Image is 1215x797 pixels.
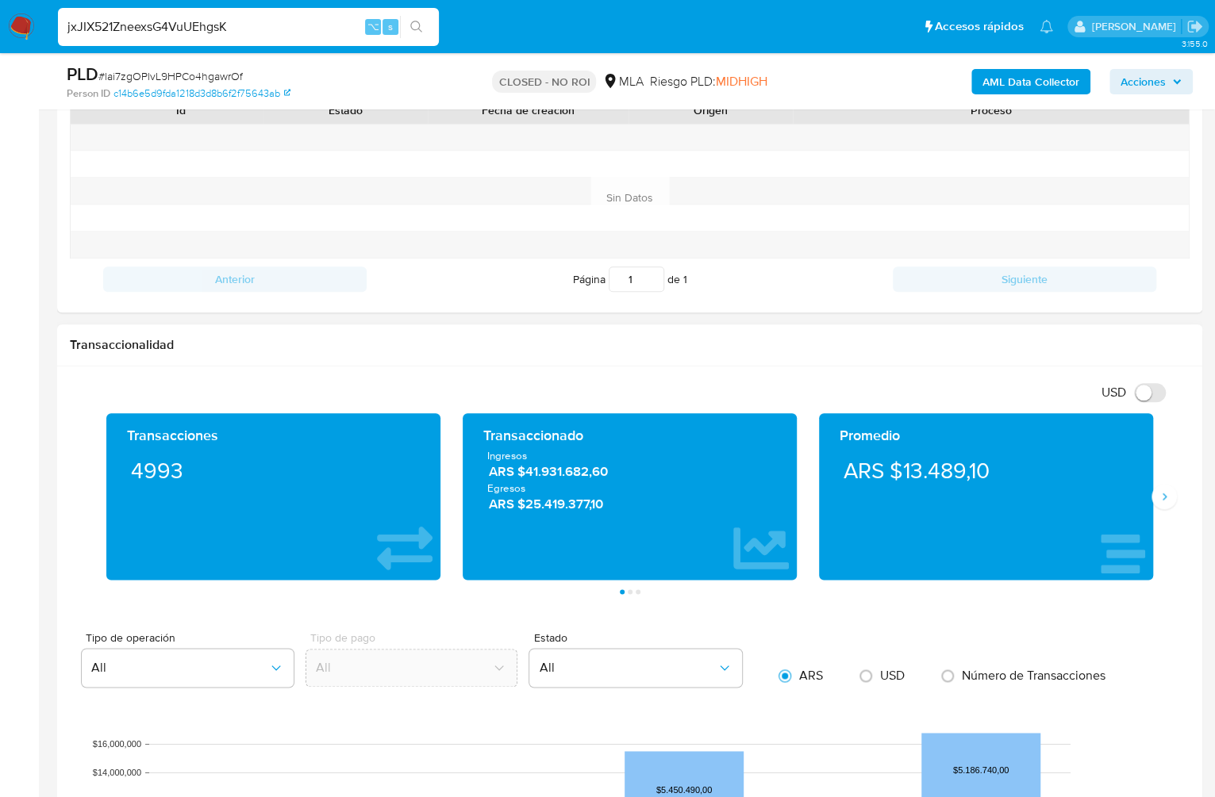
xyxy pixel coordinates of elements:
div: Id [110,102,252,118]
div: Fecha de creación [439,102,617,118]
button: Acciones [1109,69,1193,94]
span: # lai7zgOPlvL9HPCo4hgawrOf [98,68,243,84]
p: jessica.fukman@mercadolibre.com [1091,19,1181,34]
div: Origen [640,102,782,118]
a: Salir [1186,18,1203,35]
p: CLOSED - NO ROI [492,71,596,93]
span: Página de [573,266,687,292]
span: s [388,19,393,34]
span: 3.155.0 [1181,37,1207,50]
b: Person ID [67,86,110,101]
span: 1 [683,271,687,287]
span: Acciones [1121,69,1166,94]
div: Proceso [804,102,1178,118]
b: AML Data Collector [982,69,1079,94]
a: Notificaciones [1040,20,1053,33]
button: search-icon [400,16,433,38]
span: MIDHIGH [715,72,767,90]
span: Accesos rápidos [935,18,1024,35]
button: AML Data Collector [971,69,1090,94]
b: PLD [67,61,98,86]
input: Buscar usuario o caso... [58,17,439,37]
div: Estado [275,102,417,118]
span: Riesgo PLD: [649,73,767,90]
div: MLA [602,73,643,90]
h1: Transaccionalidad [70,337,1190,353]
button: Anterior [103,266,367,292]
button: Siguiente [893,266,1156,292]
span: ⌥ [367,19,379,34]
a: c14b6e5d9fda1218d3d8b6f2f75643ab [113,86,290,101]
